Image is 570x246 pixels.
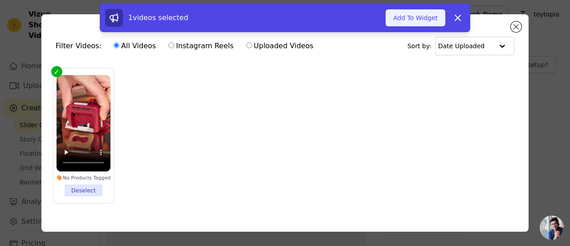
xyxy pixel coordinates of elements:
[113,40,156,52] label: All Videos
[56,36,318,56] div: Filter Videos:
[540,216,564,240] div: Open chat
[128,13,188,22] span: 1 videos selected
[407,37,515,55] div: Sort by:
[57,175,111,181] div: No Products Tagged
[246,40,314,52] label: Uploaded Videos
[386,9,445,26] button: Add To Widget
[168,40,234,52] label: Instagram Reels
